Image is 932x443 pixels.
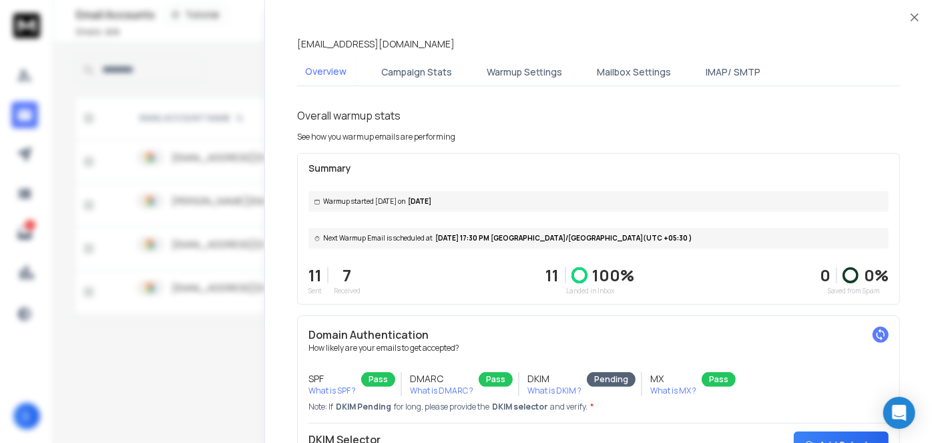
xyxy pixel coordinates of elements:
[336,402,391,412] span: DKIM Pending
[308,343,889,353] p: How likely are your emails to get accepted?
[297,37,455,51] p: [EMAIL_ADDRESS][DOMAIN_NAME]
[373,57,460,87] button: Campaign Stats
[650,372,696,386] h3: MX
[820,264,831,286] strong: 0
[308,372,356,386] h3: SPF
[410,372,473,386] h3: DMARC
[527,386,581,396] p: What is DKIM ?
[323,233,433,243] span: Next Warmup Email is scheduled at
[410,386,473,396] p: What is DMARC ?
[479,57,570,87] button: Warmup Settings
[308,327,889,343] h2: Domain Authentication
[883,397,915,429] div: Open Intercom Messenger
[479,372,513,387] div: Pass
[323,196,405,206] span: Warmup started [DATE] on
[334,286,361,296] p: Received
[308,386,356,396] p: What is SPF ?
[820,286,889,296] p: Saved from Spam
[593,265,635,286] p: 100 %
[297,57,355,88] button: Overview
[297,132,455,142] p: See how you warmup emails are performing
[546,286,635,296] p: Landed in Inbox
[698,57,768,87] button: IMAP/ SMTP
[334,265,361,286] p: 7
[589,57,679,87] button: Mailbox Settings
[527,372,581,386] h3: DKIM
[308,286,322,296] p: Sent
[650,386,696,396] p: What is MX ?
[297,108,401,124] h1: Overall warmup stats
[308,265,322,286] p: 11
[308,162,889,175] p: Summary
[587,372,636,387] div: Pending
[546,265,559,286] p: 11
[864,265,889,286] p: 0 %
[492,402,547,412] span: DKIM selector
[308,228,889,249] div: [DATE] 17:30 PM [GEOGRAPHIC_DATA]/[GEOGRAPHIC_DATA] (UTC +05:30 )
[361,372,395,387] div: Pass
[308,191,889,212] div: [DATE]
[308,402,889,412] p: Note: If for long, please provide the and verify.
[702,372,736,387] div: Pass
